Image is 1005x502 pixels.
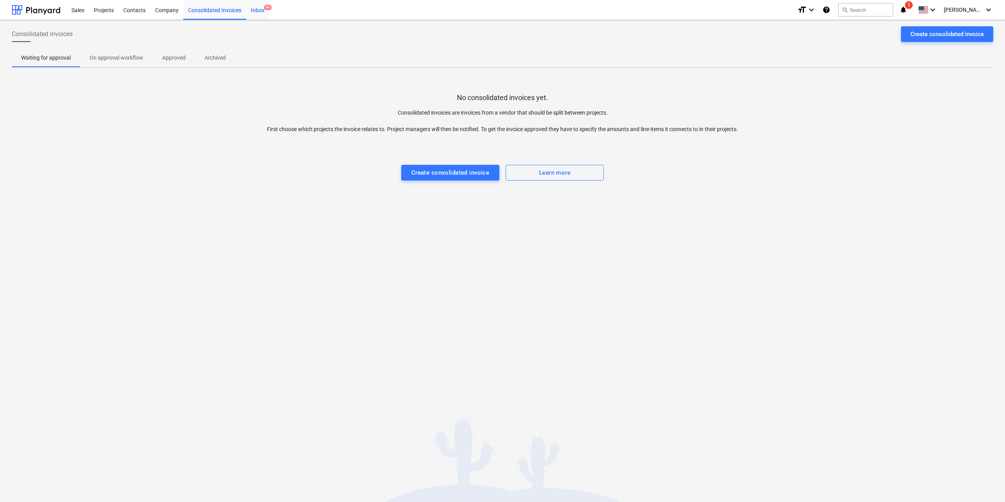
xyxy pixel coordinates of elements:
[807,5,816,15] i: keyboard_arrow_down
[264,5,272,10] span: 9+
[842,7,848,13] span: search
[838,3,893,16] button: Search
[205,54,226,62] p: Archived
[966,464,1005,502] iframe: Chat Widget
[928,5,937,15] i: keyboard_arrow_down
[899,5,907,15] i: notifications
[944,7,983,13] span: [PERSON_NAME]
[984,5,993,15] i: keyboard_arrow_down
[162,54,186,62] p: Approved
[21,54,71,62] p: Waiting for approval
[401,165,499,181] button: Create consolidated invoice
[822,5,830,15] i: Knowledge base
[257,109,748,133] p: Consolidated invoices are invoices from a vendor that should be split between projects. First cho...
[12,29,73,39] span: Consolidated invoices
[910,29,984,39] div: Create consolidated invoice
[901,26,993,42] button: Create consolidated invoice
[411,168,490,178] div: Create consolidated invoice
[797,5,807,15] i: format_size
[90,54,143,62] p: On approval workflow
[506,165,604,181] button: Learn more
[539,168,570,178] div: Learn more
[457,93,548,102] p: No consolidated invoices yet.
[905,1,913,9] span: 1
